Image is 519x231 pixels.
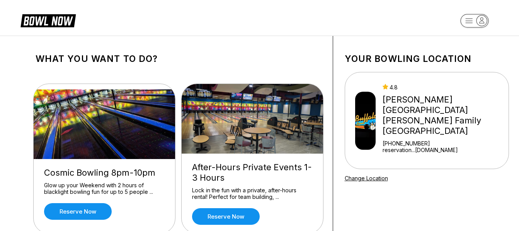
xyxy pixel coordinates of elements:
[44,203,112,220] a: Reserve now
[182,84,324,154] img: After-Hours Private Events 1-3 Hours
[34,89,176,159] img: Cosmic Bowling 8pm-10pm
[192,187,313,200] div: Lock in the fun with a private, after-hours rental! Perfect for team building, ...
[383,140,505,147] div: [PHONE_NUMBER]
[44,168,165,178] div: Cosmic Bowling 8pm-10pm
[355,92,376,150] img: Buffaloe Lanes Mebane Family Bowling Center
[345,175,388,181] a: Change Location
[192,162,313,183] div: After-Hours Private Events 1-3 Hours
[383,84,505,91] div: 4.8
[345,53,509,64] h1: Your bowling location
[192,208,260,225] a: Reserve now
[36,53,321,64] h1: What you want to do?
[44,182,165,195] div: Glow up your Weekend with 2 hours of blacklight bowling fun for up to 5 people ...
[383,147,505,153] a: reservation...[DOMAIN_NAME]
[383,94,505,136] div: [PERSON_NAME][GEOGRAPHIC_DATA] [PERSON_NAME] Family [GEOGRAPHIC_DATA]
